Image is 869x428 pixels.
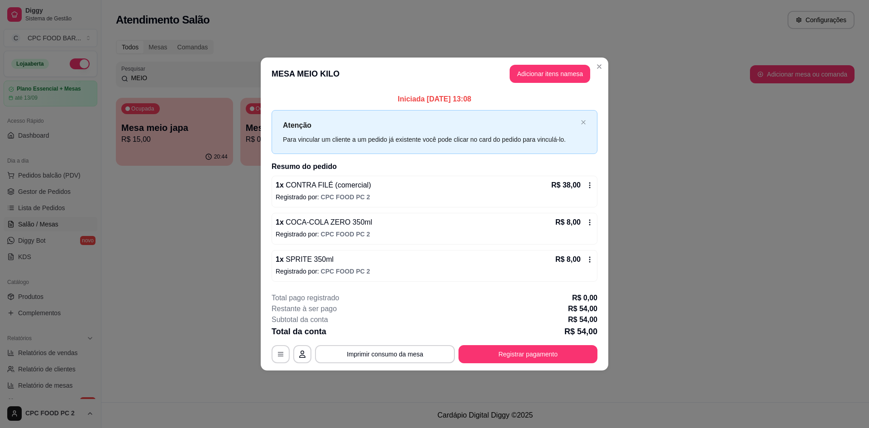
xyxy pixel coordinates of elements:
[555,217,581,228] p: R$ 8,00
[276,267,593,276] p: Registrado por:
[568,314,597,325] p: R$ 54,00
[283,120,577,131] p: Atenção
[272,94,597,105] p: Iniciada [DATE] 13:08
[276,180,371,191] p: 1 x
[284,218,372,226] span: COCA-COLA ZERO 350ml
[321,193,370,201] span: CPC FOOD PC 2
[276,217,372,228] p: 1 x
[510,65,590,83] button: Adicionar itens namesa
[276,230,593,239] p: Registrado por:
[592,59,606,74] button: Close
[272,303,337,314] p: Restante à ser pago
[272,161,597,172] h2: Resumo do pedido
[321,231,370,238] span: CPC FOOD PC 2
[272,314,328,325] p: Subtotal da conta
[284,181,371,189] span: CONTRA FILÉ (comercial)
[458,345,597,363] button: Registrar pagamento
[315,345,455,363] button: Imprimir consumo da mesa
[283,135,577,144] div: Para vincular um cliente a um pedido já existente você pode clicar no card do pedido para vinculá...
[276,254,334,265] p: 1 x
[551,180,581,191] p: R$ 38,00
[572,293,597,303] p: R$ 0,00
[276,192,593,202] p: Registrado por:
[272,325,326,338] p: Total da conta
[564,325,597,338] p: R$ 54,00
[261,58,608,90] header: MESA MEIO KILO
[568,303,597,314] p: R$ 54,00
[284,255,334,263] span: SPRITE 350ml
[555,254,581,265] p: R$ 8,00
[272,293,339,303] p: Total pago registrado
[321,268,370,275] span: CPC FOOD PC 2
[581,120,586,125] button: close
